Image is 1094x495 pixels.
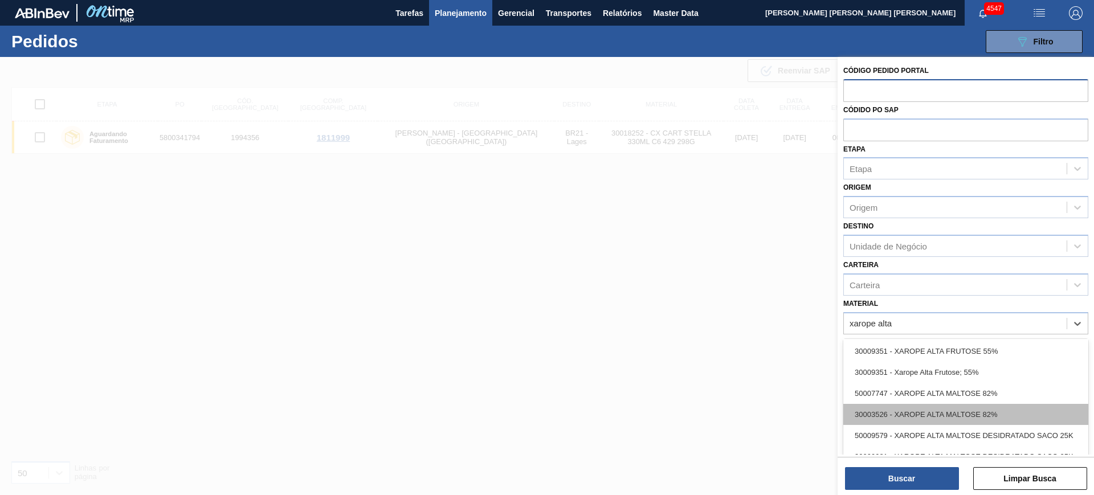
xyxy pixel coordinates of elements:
[653,6,698,20] span: Master Data
[843,183,871,191] label: Origem
[843,362,1088,383] div: 30009351 - Xarope Alta Frutose; 55%
[603,6,642,20] span: Relatórios
[1034,37,1054,46] span: Filtro
[965,5,1001,21] button: Notificações
[843,404,1088,425] div: 30003526 - XAROPE ALTA MALTOSE 82%
[850,280,880,289] div: Carteira
[850,164,872,174] div: Etapa
[843,446,1088,467] div: 30009981 - XAROPE ALTA MALTOSE DESIDRATADO SACO 25K
[1069,6,1083,20] img: Logout
[843,425,1088,446] div: 50009579 - XAROPE ALTA MALTOSE DESIDRATADO SACO 25K
[843,67,929,75] label: Código Pedido Portal
[986,30,1083,53] button: Filtro
[1032,6,1046,20] img: userActions
[843,300,878,308] label: Material
[850,203,877,212] div: Origem
[984,2,1004,15] span: 4547
[843,383,1088,404] div: 50007747 - XAROPE ALTA MALTOSE 82%
[435,6,487,20] span: Planejamento
[15,8,70,18] img: TNhmsLtSVTkK8tSr43FrP2fwEKptu5GPRR3wAAAABJRU5ErkJggg==
[843,106,899,114] label: Códido PO SAP
[843,341,1088,362] div: 30009351 - XAROPE ALTA FRUTOSE 55%
[395,6,423,20] span: Tarefas
[843,222,873,230] label: Destino
[546,6,591,20] span: Transportes
[498,6,534,20] span: Gerencial
[843,261,879,269] label: Carteira
[11,35,182,48] h1: Pedidos
[843,145,866,153] label: Etapa
[850,241,927,251] div: Unidade de Negócio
